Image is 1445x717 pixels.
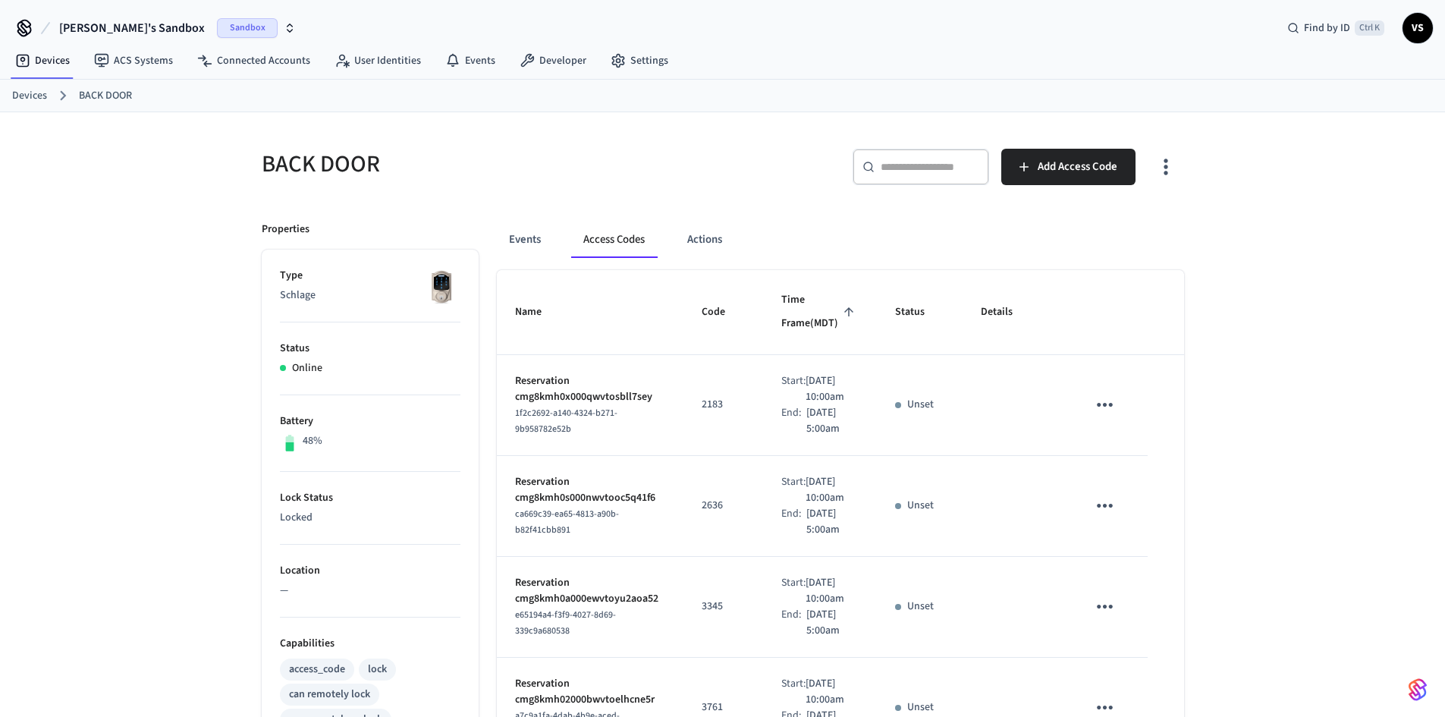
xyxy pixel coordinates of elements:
p: [DATE] 10:00am [806,373,859,405]
p: Reservation cmg8kmh0s000nwvtooc5q41f6 [515,474,665,506]
div: End: [781,506,807,538]
img: SeamLogoGradient.69752ec5.svg [1409,678,1427,702]
p: Unset [907,397,934,413]
button: VS [1403,13,1433,43]
p: 2636 [702,498,745,514]
p: Status [280,341,460,357]
span: Time Frame(MDT) [781,288,859,336]
p: 2183 [702,397,745,413]
span: 1f2c2692-a140-4324-b271-9b958782e52b [515,407,617,436]
p: Reservation cmg8kmh0a000ewvtoyu2aoa52 [515,575,665,607]
button: Events [497,222,553,258]
p: Type [280,268,460,284]
p: [DATE] 10:00am [806,474,859,506]
p: Unset [907,700,934,715]
p: Capabilities [280,636,460,652]
p: [DATE] 10:00am [806,676,859,708]
a: Events [433,47,507,74]
p: [DATE] 10:00am [806,575,859,607]
p: [DATE] 5:00am [806,506,859,538]
div: can remotely lock [289,687,370,703]
span: Status [895,300,944,324]
p: Online [292,360,322,376]
p: Schlage [280,288,460,303]
span: Name [515,300,561,324]
div: Start: [781,373,806,405]
span: Add Access Code [1038,157,1117,177]
p: Unset [907,599,934,615]
a: ACS Systems [82,47,185,74]
p: Reservation cmg8kmh0x000qwvtosbll7sey [515,373,665,405]
span: Find by ID [1304,20,1350,36]
span: e65194a4-f3f9-4027-8d69-339c9a680538 [515,609,616,637]
button: Actions [675,222,734,258]
span: ca669c39-ea65-4813-a90b-b82f41cbb891 [515,508,619,536]
span: Ctrl K [1355,20,1384,36]
a: User Identities [322,47,433,74]
div: End: [781,405,807,437]
div: Find by IDCtrl K [1275,14,1396,42]
div: End: [781,607,807,639]
img: Schlage Sense Smart Deadbolt with Camelot Trim, Front [423,268,460,306]
p: Unset [907,498,934,514]
a: Devices [3,47,82,74]
span: [PERSON_NAME]'s Sandbox [59,19,205,37]
p: Battery [280,414,460,429]
p: Locked [280,510,460,526]
span: Details [981,300,1032,324]
a: Connected Accounts [185,47,322,74]
span: Code [702,300,745,324]
p: [DATE] 5:00am [806,607,859,639]
div: lock [368,662,387,678]
a: Devices [12,88,47,104]
button: Access Codes [571,222,657,258]
p: 48% [303,433,322,449]
div: Start: [781,575,806,607]
p: Lock Status [280,490,460,506]
a: Developer [507,47,598,74]
a: BACK DOOR [79,88,132,104]
h5: BACK DOOR [262,149,714,180]
div: Start: [781,474,806,506]
div: Start: [781,676,806,708]
p: [DATE] 5:00am [806,405,859,437]
p: Properties [262,222,309,237]
div: access_code [289,662,345,678]
p: 3761 [702,700,745,715]
p: 3345 [702,599,745,615]
p: — [280,583,460,599]
div: ant example [497,222,1184,258]
p: Reservation cmg8kmh02000bwvtoelhcne5r [515,676,665,708]
a: Settings [598,47,680,74]
span: Sandbox [217,18,278,38]
p: Location [280,563,460,579]
button: Add Access Code [1001,149,1136,185]
span: VS [1404,14,1431,42]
